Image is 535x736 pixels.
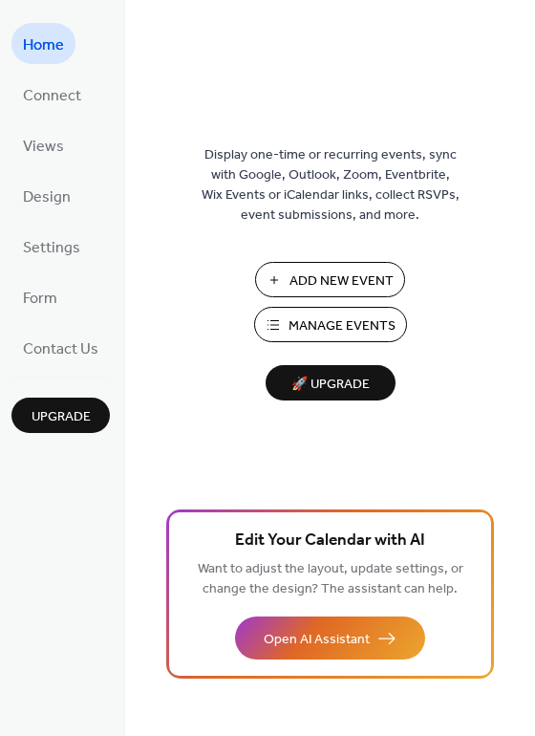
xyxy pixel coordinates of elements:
[11,175,82,216] a: Design
[11,226,92,267] a: Settings
[11,74,93,115] a: Connect
[23,132,64,162] span: Views
[235,528,425,554] span: Edit Your Calendar with AI
[198,556,463,602] span: Want to adjust the layout, update settings, or change the design? The assistant can help.
[289,316,396,336] span: Manage Events
[23,233,80,263] span: Settings
[289,271,394,292] span: Add New Event
[11,124,75,165] a: Views
[264,630,370,650] span: Open AI Assistant
[23,31,64,60] span: Home
[32,407,91,427] span: Upgrade
[23,183,71,212] span: Design
[277,372,384,398] span: 🚀 Upgrade
[23,81,81,111] span: Connect
[202,145,460,226] span: Display one-time or recurring events, sync with Google, Outlook, Zoom, Eventbrite, Wix Events or ...
[11,23,75,64] a: Home
[235,617,425,660] button: Open AI Assistant
[23,335,98,364] span: Contact Us
[255,262,405,297] button: Add New Event
[11,276,69,317] a: Form
[23,284,57,314] span: Form
[11,398,110,433] button: Upgrade
[11,327,110,368] a: Contact Us
[266,365,396,400] button: 🚀 Upgrade
[254,307,407,342] button: Manage Events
